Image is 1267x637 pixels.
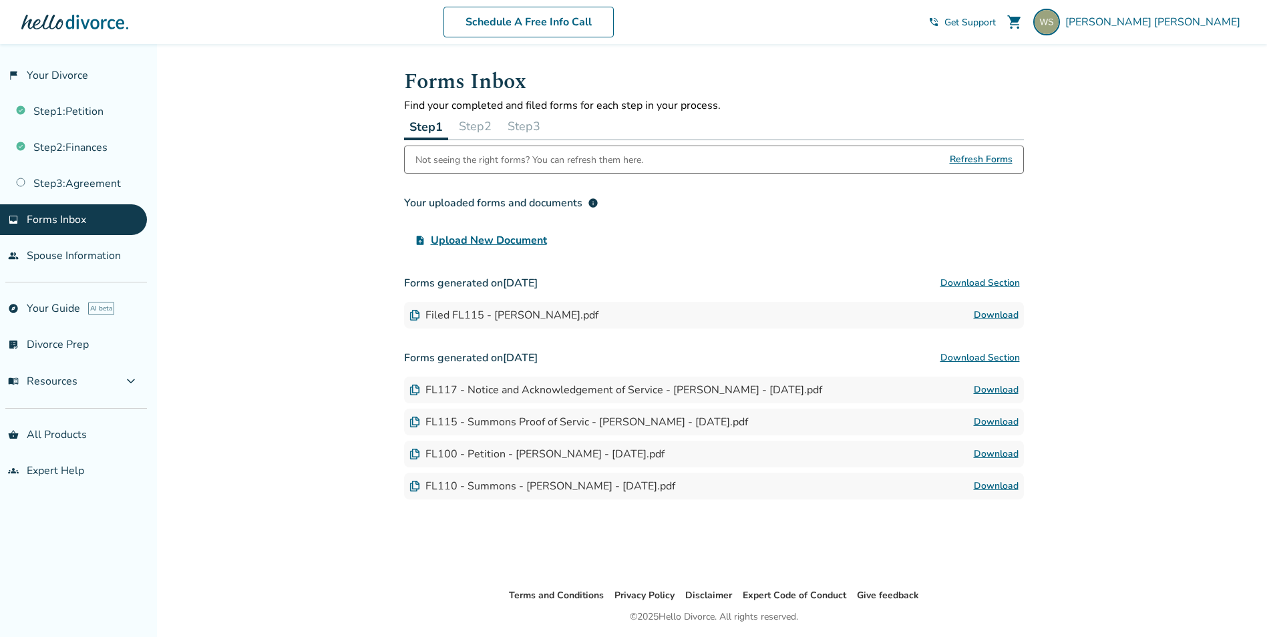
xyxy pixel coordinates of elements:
[415,235,425,246] span: upload_file
[1065,15,1246,29] span: [PERSON_NAME] [PERSON_NAME]
[409,447,665,461] div: FL100 - Petition - [PERSON_NAME] - [DATE].pdf
[974,478,1019,494] a: Download
[8,214,19,225] span: inbox
[928,16,996,29] a: phone_in_talkGet Support
[974,414,1019,430] a: Download
[502,113,546,140] button: Step3
[928,17,939,27] span: phone_in_talk
[404,195,598,211] div: Your uploaded forms and documents
[404,113,448,140] button: Step1
[8,339,19,350] span: list_alt_check
[936,345,1024,371] button: Download Section
[936,270,1024,296] button: Download Section
[8,70,19,81] span: flag_2
[1007,14,1023,30] span: shopping_cart
[123,373,139,389] span: expand_more
[409,481,420,491] img: Document
[974,382,1019,398] a: Download
[944,16,996,29] span: Get Support
[614,589,675,602] a: Privacy Policy
[409,308,598,323] div: Filed FL115 - [PERSON_NAME].pdf
[27,212,86,227] span: Forms Inbox
[409,417,420,427] img: Document
[404,270,1024,296] h3: Forms generated on [DATE]
[409,479,675,493] div: FL110 - Summons - [PERSON_NAME] - [DATE].pdf
[8,429,19,440] span: shopping_basket
[404,345,1024,371] h3: Forms generated on [DATE]
[8,250,19,261] span: people
[409,449,420,459] img: Document
[974,446,1019,462] a: Download
[409,385,420,395] img: Document
[630,609,798,625] div: © 2025 Hello Divorce. All rights reserved.
[8,465,19,476] span: groups
[509,589,604,602] a: Terms and Conditions
[685,588,732,604] li: Disclaimer
[409,310,420,321] img: Document
[8,374,77,389] span: Resources
[974,307,1019,323] a: Download
[8,376,19,387] span: menu_book
[1033,9,1060,35] img: dwfrom29@gmail.com
[431,232,547,248] span: Upload New Document
[1200,573,1267,637] iframe: Chat Widget
[743,589,846,602] a: Expert Code of Conduct
[409,383,822,397] div: FL117 - Notice and Acknowledgement of Service - [PERSON_NAME] - [DATE].pdf
[454,113,497,140] button: Step2
[950,146,1013,173] span: Refresh Forms
[404,65,1024,98] h1: Forms Inbox
[404,98,1024,113] p: Find your completed and filed forms for each step in your process.
[8,303,19,314] span: explore
[88,302,114,315] span: AI beta
[443,7,614,37] a: Schedule A Free Info Call
[857,588,919,604] li: Give feedback
[415,146,643,173] div: Not seeing the right forms? You can refresh them here.
[588,198,598,208] span: info
[409,415,748,429] div: FL115 - Summons Proof of Servic - [PERSON_NAME] - [DATE].pdf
